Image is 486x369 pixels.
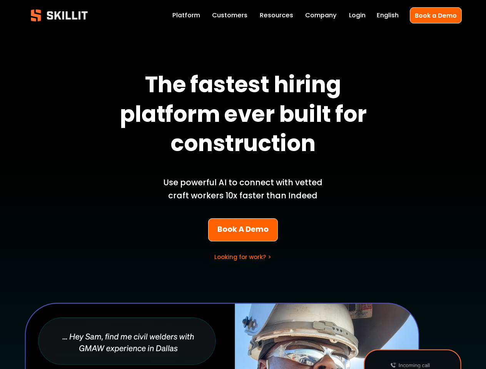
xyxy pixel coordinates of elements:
a: Looking for work? > [214,253,271,261]
a: Book A Demo [208,218,277,241]
a: Login [349,10,366,21]
a: Company [305,10,337,21]
span: English [377,11,399,20]
strong: The fastest hiring platform ever built for construction [120,68,371,165]
p: Use powerful AI to connect with vetted craft workers 10x faster than Indeed [153,176,333,202]
a: Platform [172,10,200,21]
a: folder dropdown [260,10,293,21]
div: language picker [377,10,399,21]
span: Resources [260,11,293,20]
a: Book a Demo [410,7,462,23]
img: Skillit [24,4,94,27]
a: Customers [212,10,247,21]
